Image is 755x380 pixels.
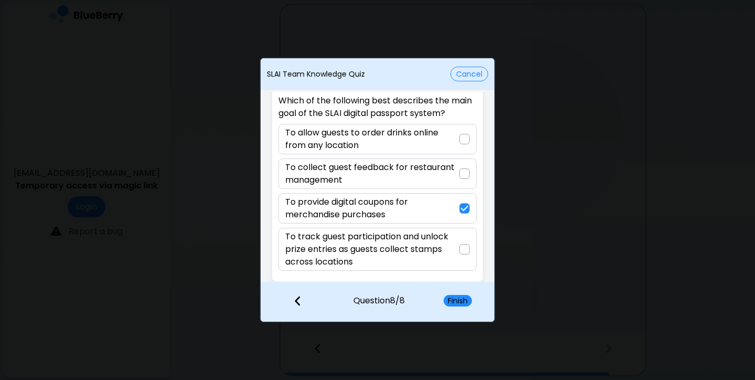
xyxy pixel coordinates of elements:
button: Finish [444,295,472,307]
p: To collect guest feedback for restaurant management [285,161,459,186]
button: Cancel [450,67,488,81]
p: To allow guests to order drinks online from any location [285,126,459,152]
img: file icon [294,295,301,307]
p: To track guest participation and unlock prize entries as guests collect stamps across locations [285,230,459,268]
p: Question 8 / 8 [353,282,405,307]
p: To provide digital coupons for merchandise purchases [285,196,459,221]
img: check [461,204,468,213]
p: Which of the following best describes the main goal of the SLAI digital passport system? [278,94,476,120]
p: SLAI Team Knowledge Quiz [267,69,365,79]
